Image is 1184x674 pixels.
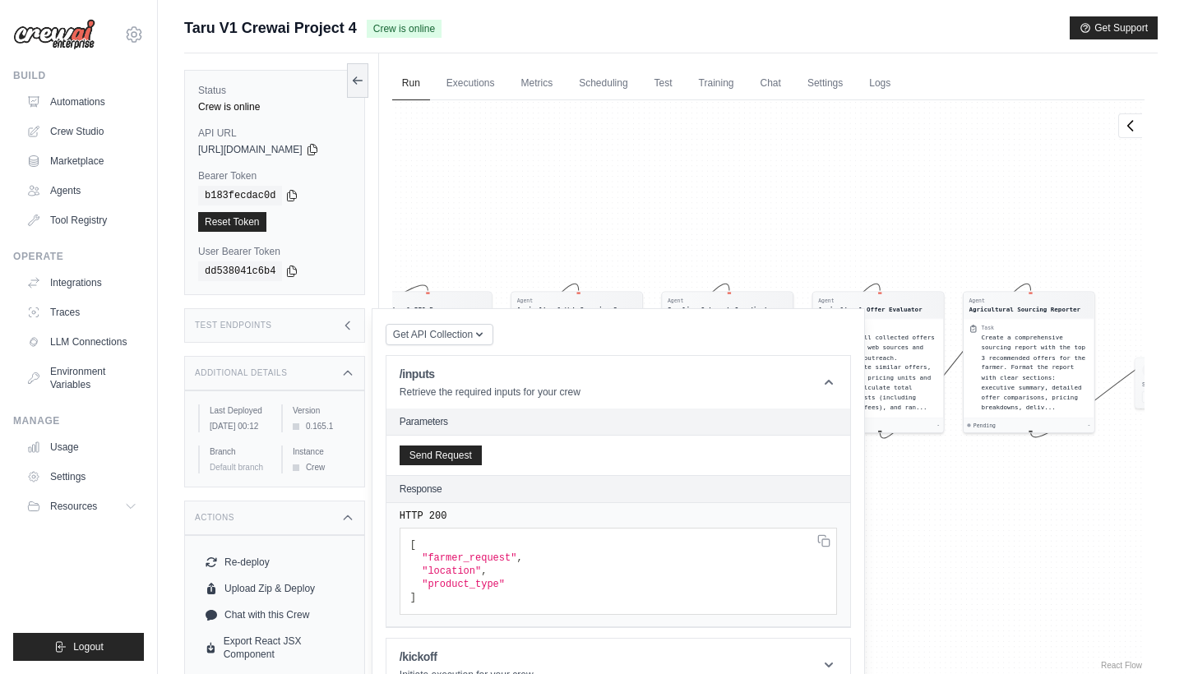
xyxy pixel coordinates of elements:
[969,305,1080,314] div: Agricultural Sourcing Reporter
[195,368,287,378] h3: Additional Details
[198,212,266,232] a: Reset Token
[422,566,481,577] span: "location"
[400,385,580,399] p: Retrieve the required inputs for your crew
[210,404,268,417] label: Last Deployed
[293,420,351,432] div: 0.165.1
[516,298,639,305] div: Agent
[481,566,487,577] span: ,
[20,89,144,115] a: Automations
[729,284,880,438] g: Edge from 39e38e8c768c3e062110334df16f9b75 to bf79c0f1b74041cdc35a4e474ef4a522
[20,148,144,174] a: Marketplace
[751,67,791,101] a: Chat
[366,298,451,305] div: Agent
[293,461,351,473] div: Crew
[818,298,922,305] div: Agent
[198,143,303,156] span: [URL][DOMAIN_NAME]
[974,422,996,429] span: Pending
[969,298,1080,305] div: Agent
[210,422,258,431] time: August 24, 2025 at 00:12 CAT
[20,358,144,398] a: Environment Variables
[1142,381,1176,388] span: Status: Waiting
[400,649,534,665] h1: /kickoff
[20,270,144,296] a: Integrations
[198,186,282,205] code: b183fecdac0d
[410,592,416,603] span: ]
[198,575,351,602] button: Upload Zip & Deploy
[645,67,682,101] a: Test
[198,169,351,182] label: Bearer Token
[20,464,144,490] a: Settings
[393,328,473,341] span: Get API Collection
[20,434,144,460] a: Usage
[13,414,144,427] div: Manage
[20,207,144,233] a: Tool Registry
[410,539,416,551] span: [
[880,284,1030,438] g: Edge from bf79c0f1b74041cdc35a4e474ef4a522 to dd1fd266491078dcf02cf30b8732753e
[400,445,482,465] button: Send Request
[210,445,268,458] label: Branch
[569,67,637,101] a: Scheduling
[195,321,272,330] h3: Test Endpoints
[812,291,944,433] div: AgentAgricultural Offer EvaluatorTaskAnalyze all collected offers from both web sources and suppl...
[184,16,357,39] span: Taru V1 Crewai Project 4
[293,404,351,417] label: Version
[198,245,351,258] label: User Bearer Token
[668,305,775,314] div: Supplier Outreach Coordinator
[73,640,104,653] span: Logout
[428,284,578,438] g: Edge from db84631105875ea777fca0a15a2efbf9 to 4e9c11a8f4c88d0955839dc8c6403cfb
[198,261,282,281] code: dd538041c6b4
[198,84,351,97] label: Status
[50,500,97,513] span: Resources
[400,482,442,496] h2: Response
[830,332,938,413] div: Analyze all collected offers from both web sources and supplier outreach. Deduplicate similar off...
[859,67,900,101] a: Logs
[963,291,1095,433] div: AgentAgricultural Sourcing ReporterTaskCreate a comprehensive sourcing report with the top 3 reco...
[1087,422,1090,429] div: -
[1102,595,1184,674] iframe: Chat Widget
[198,628,351,667] a: Export React JSX Component
[13,19,95,50] img: Logo
[661,291,793,433] div: AgentSupplier Outreach CoordinatorTaskIdentify and compile contact information for pre-registered...
[360,291,493,433] div: AgentAgricultural RFQ ParserParse the incoming farmer request "farmer Request" and extract struct...
[293,445,351,458] label: Instance
[367,20,442,38] span: Crew is online
[798,67,853,101] a: Settings
[1030,350,1176,437] g: Edge from dd1fd266491078dcf02cf30b8732753e to outputNode
[689,67,744,101] a: Training
[195,513,234,523] h3: Actions
[198,549,351,575] button: Re-deploy
[210,463,263,472] span: Default branch
[366,305,451,314] div: Agricultural RFQ Parser
[516,552,522,564] span: ,
[20,329,144,355] a: LLM Connections
[1101,661,1142,670] a: React Flow attribution
[400,510,837,523] pre: HTTP 200
[20,493,144,519] button: Resources
[818,305,922,314] div: Agricultural Offer Evaluator
[516,305,639,314] div: Agricultural Web Sourcing Specialist
[20,178,144,204] a: Agents
[386,324,493,345] button: Get API Collection
[392,67,430,101] a: Run
[422,579,505,590] span: "product_type"
[511,67,563,101] a: Metrics
[981,334,1085,411] span: Create a comprehensive sourcing report with the top 3 recommended offers for the farmer. Format t...
[20,299,144,325] a: Traces
[13,633,144,661] button: Logout
[981,332,1089,413] div: Create a comprehensive sourcing report with the top 3 recommended offers for the farmer. Format t...
[298,285,428,352] g: Edge from inputsNode to db84631105875ea777fca0a15a2efbf9
[437,67,505,101] a: Executions
[422,552,516,564] span: "farmer_request"
[511,291,643,443] div: AgentAgricultural Web Sourcing Spec...TaskSearch the internet for agricultural suppliers and pric...
[198,602,351,628] a: Chat with this Crew
[20,118,144,145] a: Crew Studio
[578,284,728,438] g: Edge from 4e9c11a8f4c88d0955839dc8c6403cfb to 39e38e8c768c3e062110334df16f9b75
[198,127,351,140] label: API URL
[981,325,993,332] div: Task
[400,415,837,428] h2: Parameters
[13,250,144,263] div: Operate
[1070,16,1158,39] button: Get Support
[198,100,351,113] div: Crew is online
[830,334,934,411] span: Analyze all collected offers from both web sources and supplier outreach. Deduplicate similar off...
